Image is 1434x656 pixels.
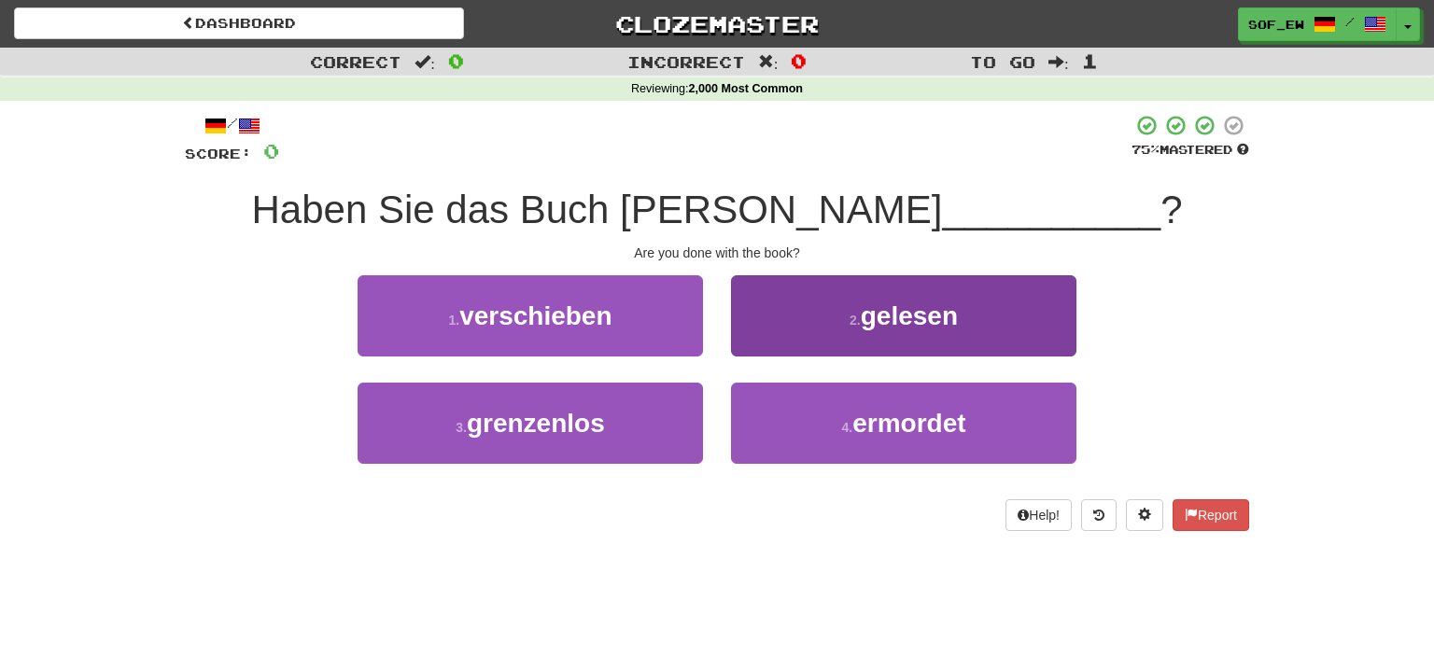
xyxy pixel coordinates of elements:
button: 3.grenzenlos [358,383,703,464]
button: Report [1173,499,1249,531]
span: Haben Sie das Buch [PERSON_NAME] [252,188,943,231]
strong: 2,000 Most Common [689,82,803,95]
span: Incorrect [627,52,745,71]
a: sof_ew / [1238,7,1397,41]
span: : [415,54,435,70]
span: / [1345,15,1355,28]
div: / [185,114,279,137]
button: 4.ermordet [731,383,1076,464]
div: Mastered [1132,142,1249,159]
a: Dashboard [14,7,464,39]
small: 3 . [456,420,467,435]
small: 2 . [850,313,861,328]
span: ermordet [852,409,965,438]
span: : [1048,54,1069,70]
small: 4 . [841,420,852,435]
span: 0 [791,49,807,72]
a: Clozemaster [492,7,942,40]
span: sof_ew [1248,16,1304,33]
span: ? [1160,188,1182,231]
span: : [758,54,779,70]
span: __________ [943,188,1161,231]
span: Correct [310,52,401,71]
span: 0 [263,139,279,162]
span: 75 % [1132,142,1160,157]
span: Score: [185,146,252,161]
span: 0 [448,49,464,72]
span: 1 [1082,49,1098,72]
button: 2.gelesen [731,275,1076,356]
div: Are you done with the book? [185,244,1249,262]
button: Help! [1005,499,1072,531]
button: 1.verschieben [358,275,703,356]
button: Round history (alt+y) [1081,499,1117,531]
span: grenzenlos [467,409,605,438]
small: 1 . [448,313,459,328]
span: verschieben [459,301,612,330]
span: To go [970,52,1035,71]
span: gelesen [861,301,958,330]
